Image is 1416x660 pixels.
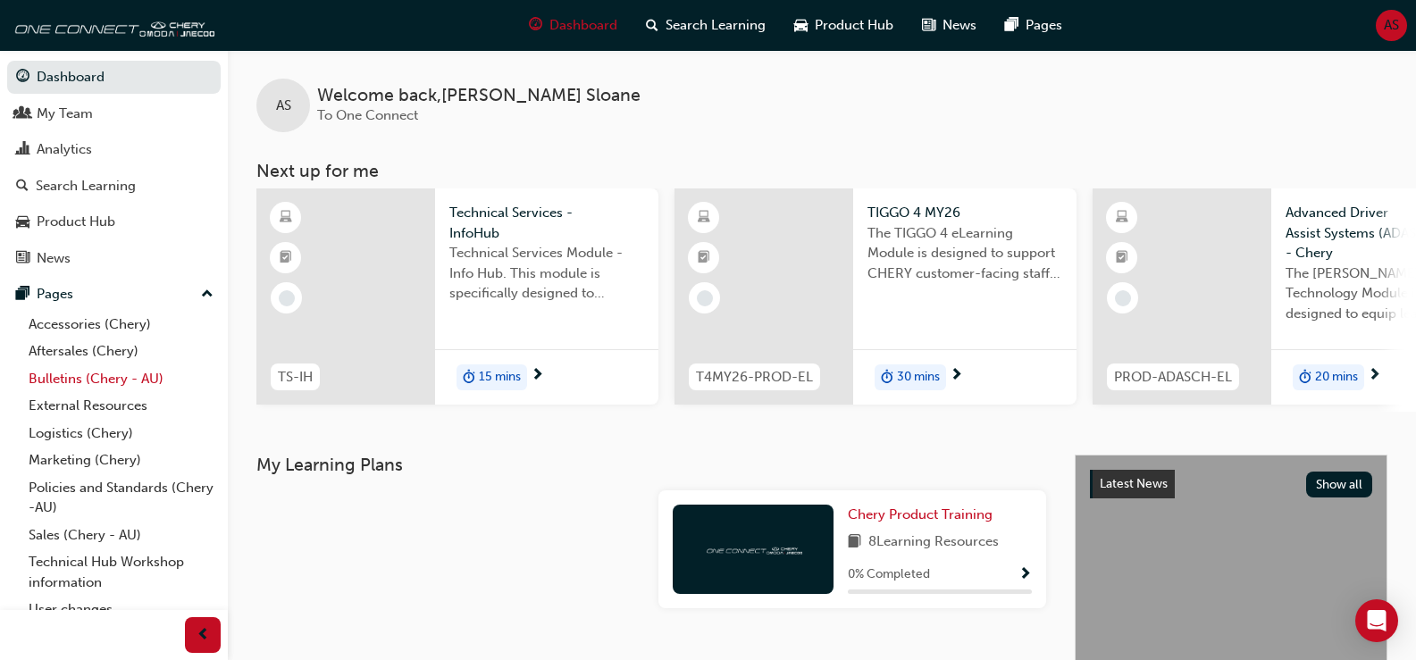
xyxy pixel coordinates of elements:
button: DashboardMy TeamAnalyticsSearch LearningProduct HubNews [7,57,221,278]
span: T4MY26-PROD-EL [696,367,813,388]
a: TS-IHTechnical Services - InfoHubTechnical Services Module - Info Hub. This module is specificall... [256,188,658,405]
a: Marketing (Chery) [21,447,221,474]
span: booktick-icon [1116,246,1128,270]
span: duration-icon [463,366,475,389]
a: Aftersales (Chery) [21,338,221,365]
span: To One Connect [317,107,418,123]
a: T4MY26-PROD-ELTIGGO 4 MY26The TIGGO 4 eLearning Module is designed to support CHERY customer-faci... [674,188,1077,405]
a: User changes [21,596,221,623]
span: 15 mins [479,367,521,388]
span: News [943,15,976,36]
span: booktick-icon [280,246,292,270]
a: guage-iconDashboard [515,7,632,44]
img: oneconnect [9,7,214,43]
a: Dashboard [7,61,221,94]
span: Search Learning [666,15,766,36]
span: learningRecordVerb_NONE-icon [697,290,713,306]
a: Product Hub [7,205,221,238]
a: pages-iconPages [991,7,1077,44]
span: Latest News [1100,476,1168,491]
div: Search Learning [36,176,136,196]
button: AS [1376,10,1407,41]
span: TIGGO 4 MY26 [867,203,1062,223]
a: Technical Hub Workshop information [21,548,221,596]
span: duration-icon [1299,366,1311,389]
div: My Team [37,104,93,124]
img: oneconnect [704,540,802,557]
span: 8 Learning Resources [868,531,999,554]
a: My Team [7,97,221,130]
span: learningResourceType_ELEARNING-icon [698,206,710,230]
span: The TIGGO 4 eLearning Module is designed to support CHERY customer-facing staff with the product ... [867,223,1062,284]
span: Show Progress [1018,567,1032,583]
span: next-icon [531,368,544,384]
span: prev-icon [197,624,210,647]
span: AS [1384,15,1399,36]
span: search-icon [16,179,29,195]
span: 0 % Completed [848,564,930,585]
button: Show all [1306,472,1373,497]
div: Product Hub [37,212,115,232]
span: up-icon [201,283,214,306]
a: Latest NewsShow all [1090,470,1372,498]
a: Accessories (Chery) [21,311,221,338]
span: search-icon [646,14,658,37]
span: guage-icon [16,70,29,86]
span: Product Hub [815,15,893,36]
h3: My Learning Plans [256,455,1046,475]
span: guage-icon [529,14,542,37]
span: duration-icon [881,366,893,389]
a: Policies and Standards (Chery -AU) [21,474,221,522]
span: Technical Services Module - Info Hub. This module is specifically designed to address the require... [449,243,644,304]
span: next-icon [950,368,963,384]
span: news-icon [16,251,29,267]
span: 30 mins [897,367,940,388]
span: Chery Product Training [848,506,993,522]
span: learningRecordVerb_NONE-icon [1115,290,1131,306]
a: Analytics [7,133,221,166]
span: learningRecordVerb_NONE-icon [279,290,295,306]
button: Pages [7,278,221,311]
span: Dashboard [549,15,617,36]
a: Logistics (Chery) [21,420,221,447]
a: Chery Product Training [848,505,1000,525]
div: Analytics [37,139,92,160]
span: 20 mins [1315,367,1358,388]
span: Welcome back , [PERSON_NAME] Sloane [317,86,641,106]
span: TS-IH [278,367,313,388]
span: Technical Services - InfoHub [449,203,644,243]
a: Bulletins (Chery - AU) [21,365,221,393]
a: search-iconSearch Learning [632,7,780,44]
a: News [7,242,221,275]
span: news-icon [922,14,935,37]
a: Sales (Chery - AU) [21,522,221,549]
div: News [37,248,71,269]
span: next-icon [1368,368,1381,384]
a: news-iconNews [908,7,991,44]
span: chart-icon [16,142,29,158]
span: people-icon [16,106,29,122]
a: Search Learning [7,170,221,203]
h3: Next up for me [228,161,1416,181]
button: Show Progress [1018,564,1032,586]
div: Open Intercom Messenger [1355,599,1398,642]
span: AS [276,96,291,116]
a: car-iconProduct Hub [780,7,908,44]
span: book-icon [848,531,861,554]
span: pages-icon [1005,14,1018,37]
span: booktick-icon [698,246,710,270]
span: Pages [1026,15,1062,36]
span: car-icon [794,14,808,37]
span: PROD-ADASCH-EL [1114,367,1232,388]
span: car-icon [16,214,29,230]
span: pages-icon [16,287,29,303]
a: External Resources [21,392,221,420]
span: learningResourceType_ELEARNING-icon [280,206,292,230]
span: learningResourceType_ELEARNING-icon [1116,206,1128,230]
div: Pages [37,284,73,305]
